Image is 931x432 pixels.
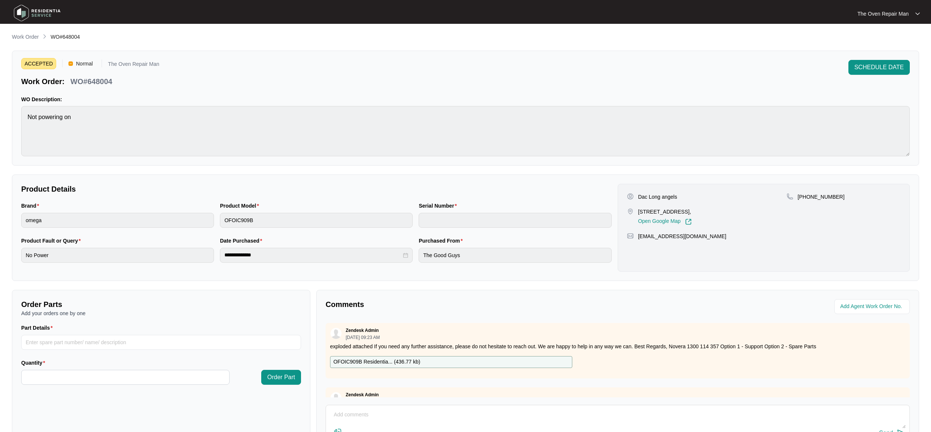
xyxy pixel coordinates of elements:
[21,76,64,87] p: Work Order:
[108,61,159,69] p: The Oven Repair Man
[220,213,413,228] input: Product Model
[915,12,920,16] img: dropdown arrow
[261,370,301,385] button: Order Part
[220,237,265,244] label: Date Purchased
[627,233,634,239] img: map-pin
[419,248,611,263] input: Purchased From
[21,237,84,244] label: Product Fault or Query
[419,202,460,209] label: Serial Number
[21,335,301,350] input: Part Details
[330,328,342,339] img: user.svg
[21,299,301,310] p: Order Parts
[21,213,214,228] input: Brand
[638,193,677,201] p: Dac Long angels
[220,202,262,209] label: Product Model
[330,392,342,403] img: user.svg
[21,359,48,367] label: Quantity
[419,213,611,228] input: Serial Number
[419,237,465,244] label: Purchased From
[685,218,692,225] img: Link-External
[840,302,905,311] input: Add Agent Work Order No.
[21,310,301,317] p: Add your orders one by one
[22,370,229,384] input: Quantity
[21,324,56,332] label: Part Details
[638,233,726,240] p: [EMAIL_ADDRESS][DOMAIN_NAME]
[68,61,73,66] img: Vercel Logo
[21,184,612,194] p: Product Details
[21,96,910,103] p: WO Description:
[21,58,56,69] span: ACCEPTED
[627,193,634,200] img: user-pin
[12,33,39,41] p: Work Order
[638,208,692,215] p: [STREET_ADDRESS],
[330,343,905,350] p: exploded attached If you need any further assistance, please do not hesitate to reach out. We are...
[326,299,612,310] p: Comments
[333,358,420,366] p: OFOIC909B Residentia... ( 436.77 kb )
[267,373,295,382] span: Order Part
[848,60,910,75] button: SCHEDULE DATE
[346,392,379,398] p: Zendesk Admin
[346,335,380,340] p: [DATE] 09:23 AM
[51,34,80,40] span: WO#648004
[42,33,48,39] img: chevron-right
[21,106,910,156] textarea: Not powering on
[854,63,904,72] span: SCHEDULE DATE
[10,33,40,41] a: Work Order
[346,327,379,333] p: Zendesk Admin
[638,218,692,225] a: Open Google Map
[21,202,42,209] label: Brand
[70,76,112,87] p: WO#648004
[627,208,634,215] img: map-pin
[11,2,63,24] img: residentia service logo
[21,248,214,263] input: Product Fault or Query
[857,10,909,17] p: The Oven Repair Man
[73,58,96,69] span: Normal
[787,193,793,200] img: map-pin
[224,251,401,259] input: Date Purchased
[798,193,845,201] p: [PHONE_NUMBER]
